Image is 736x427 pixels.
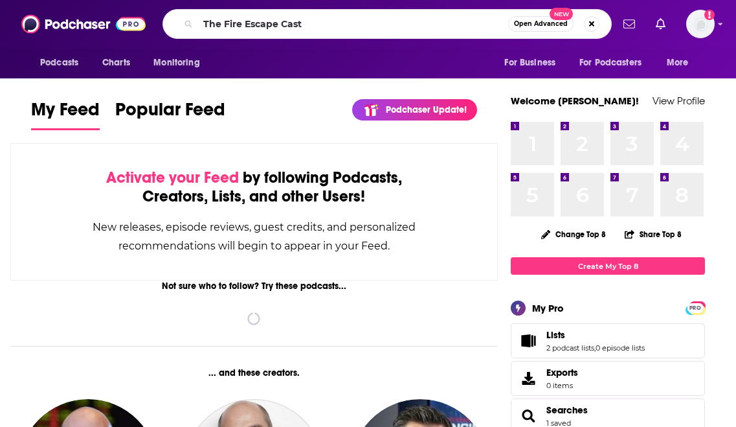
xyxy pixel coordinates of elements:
[687,303,703,312] a: PRO
[31,98,100,130] a: My Feed
[651,13,671,35] a: Show notifications dropdown
[504,54,555,72] span: For Business
[704,10,715,20] svg: Add a profile image
[546,367,578,378] span: Exports
[515,332,541,350] a: Lists
[546,329,565,341] span: Lists
[686,10,715,38] span: Logged in as mresewehr
[10,281,498,292] div: Not sure who to follow? Try these podcasts...
[667,54,689,72] span: More
[686,10,715,38] img: User Profile
[162,9,612,39] div: Search podcasts, credits, & more...
[153,54,199,72] span: Monitoring
[31,51,95,75] button: open menu
[115,98,225,130] a: Popular Feed
[21,12,146,36] img: Podchaser - Follow, Share and Rate Podcasts
[10,367,498,378] div: ... and these creators.
[596,343,645,352] a: 0 episode lists
[511,257,705,275] a: Create My Top 8
[546,343,594,352] a: 2 podcast lists
[594,343,596,352] span: ,
[532,302,564,314] div: My Pro
[550,8,573,20] span: New
[495,51,572,75] button: open menu
[652,95,705,107] a: View Profile
[511,95,639,107] a: Welcome [PERSON_NAME]!
[508,16,574,32] button: Open AdvancedNew
[198,14,508,34] input: Search podcasts, credits, & more...
[533,226,614,242] button: Change Top 8
[618,13,640,35] a: Show notifications dropdown
[686,10,715,38] button: Show profile menu
[511,361,705,396] a: Exports
[102,54,130,72] span: Charts
[546,404,588,416] a: Searches
[106,168,239,187] span: Activate your Feed
[31,98,100,128] span: My Feed
[511,323,705,358] span: Lists
[515,407,541,425] a: Searches
[515,369,541,387] span: Exports
[40,54,78,72] span: Podcasts
[76,218,432,255] div: New releases, episode reviews, guest credits, and personalized recommendations will begin to appe...
[514,21,568,27] span: Open Advanced
[115,98,225,128] span: Popular Feed
[386,104,467,115] p: Podchaser Update!
[546,381,578,390] span: 0 items
[571,51,660,75] button: open menu
[94,51,138,75] a: Charts
[624,222,682,247] button: Share Top 8
[658,51,705,75] button: open menu
[76,168,432,206] div: by following Podcasts, Creators, Lists, and other Users!
[687,303,703,313] span: PRO
[546,329,645,341] a: Lists
[579,54,641,72] span: For Podcasters
[144,51,216,75] button: open menu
